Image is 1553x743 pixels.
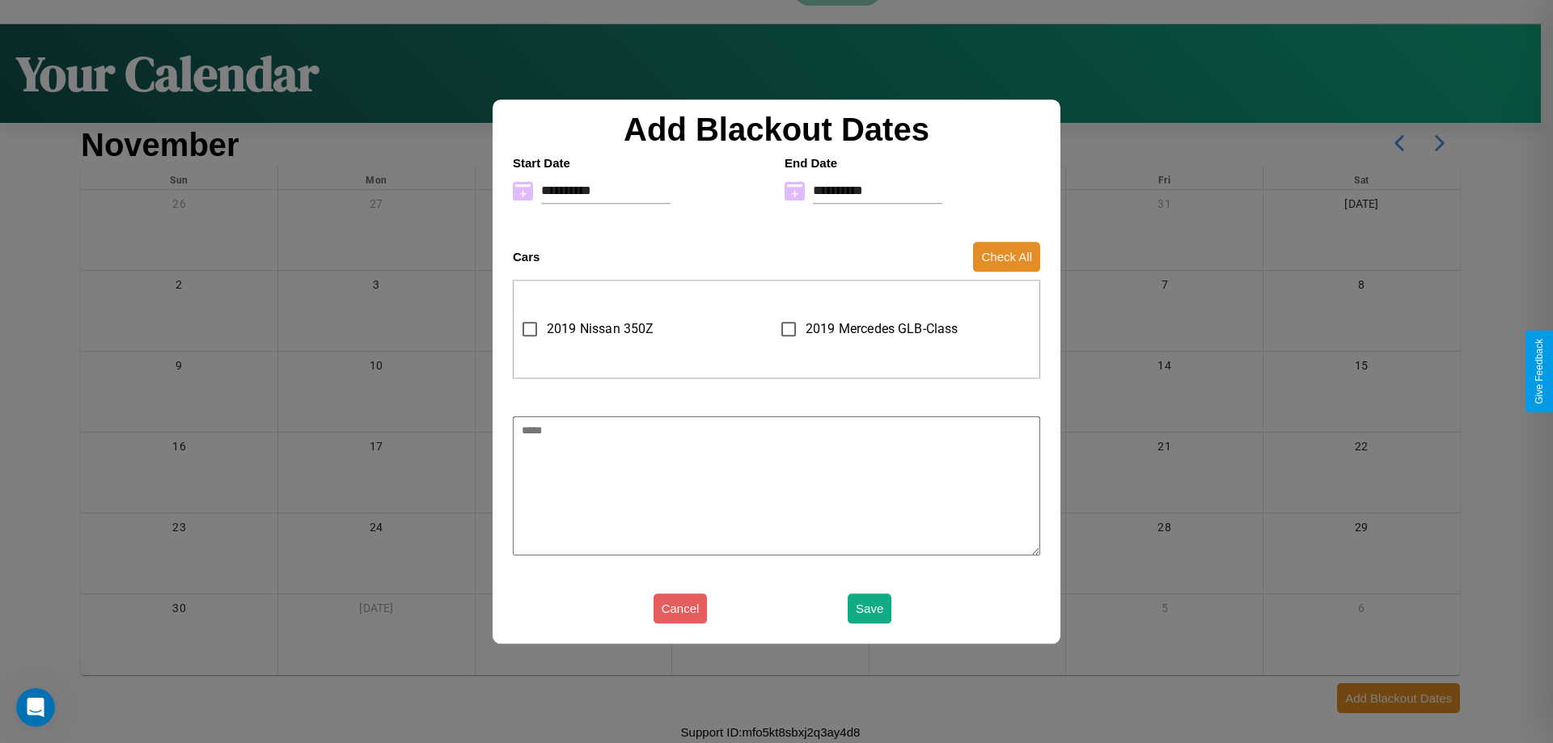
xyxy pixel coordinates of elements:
h4: Cars [513,250,540,264]
div: Give Feedback [1534,339,1545,404]
button: Cancel [654,593,708,623]
button: Check All [973,242,1040,272]
h4: Start Date [513,156,768,170]
span: 2019 Nissan 350Z [547,319,654,339]
iframe: Intercom live chat [16,688,55,727]
span: 2019 Mercedes GLB-Class [806,319,958,339]
h2: Add Blackout Dates [505,112,1048,148]
h4: End Date [785,156,1040,170]
button: Save [848,593,891,623]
